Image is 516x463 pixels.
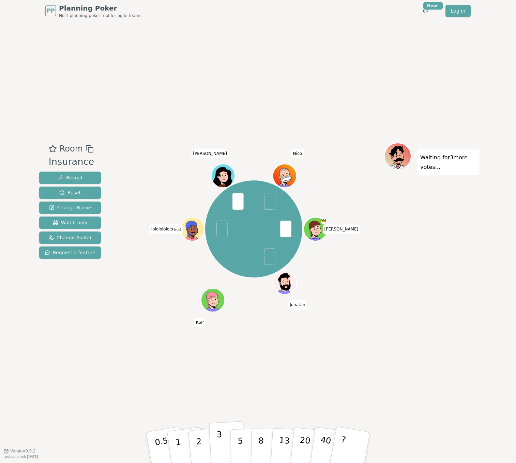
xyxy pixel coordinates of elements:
span: Watch only [53,219,88,226]
a: PPPlanning PokerNo.1 planning poker tool for agile teams [45,3,141,18]
span: Click to change your name [323,224,360,234]
span: Click to change your name [288,300,307,309]
div: Insurance [49,155,94,169]
span: Click to change your name [191,148,229,158]
button: Change Avatar [39,231,101,244]
button: Add as favourite [49,143,57,155]
span: Planning Poker [59,3,141,13]
span: Luisa is the host [320,218,326,224]
span: (you) [173,228,181,231]
span: Reset [59,189,81,196]
span: Request a feature [45,249,95,256]
span: PP [47,7,55,15]
button: Watch only [39,217,101,229]
span: Change Avatar [48,234,92,241]
button: Click to change your avatar [181,218,203,240]
span: Room [60,143,83,155]
span: Click to change your name [150,224,183,234]
button: Version0.9.2 [3,448,36,454]
span: Click to change your name [291,148,304,158]
button: Reveal [39,172,101,184]
span: Reveal [58,174,82,181]
a: Log in [445,5,471,17]
button: Request a feature [39,246,101,259]
button: Reset [39,187,101,199]
div: New! [423,2,443,10]
p: Waiting for 3 more votes... [420,153,476,172]
span: Click to change your name [194,318,206,327]
span: Last updated: [DATE] [3,455,38,459]
button: Change Name [39,202,101,214]
span: Version 0.9.2 [10,448,36,454]
span: Change Name [49,204,91,211]
button: New! [420,5,432,17]
span: No.1 planning poker tool for agile teams [59,13,141,18]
